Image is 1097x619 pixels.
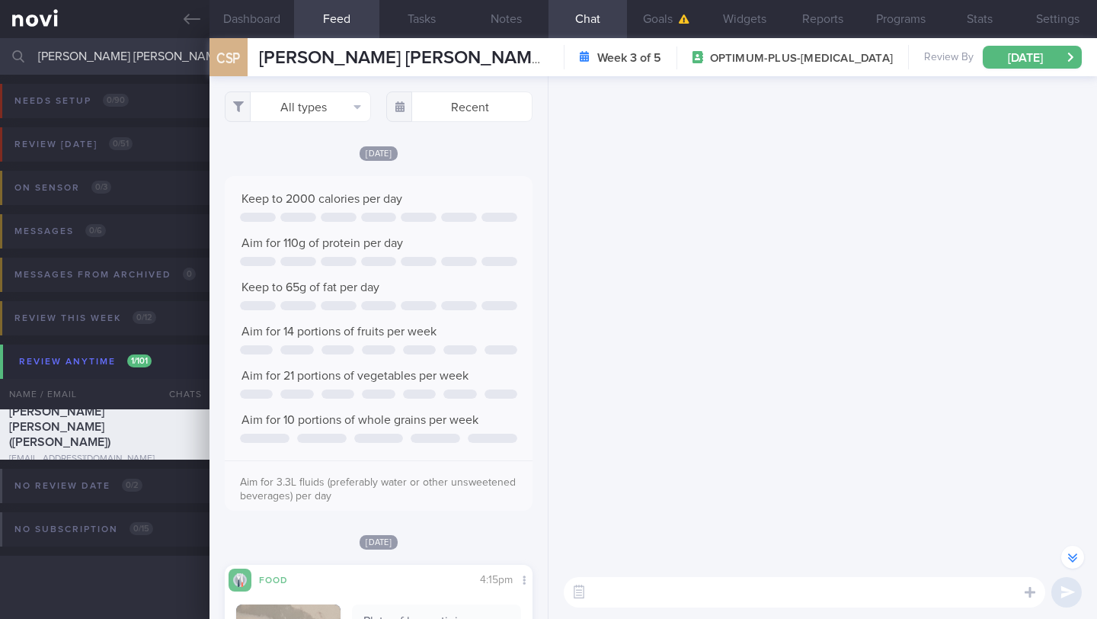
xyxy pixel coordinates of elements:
span: Keep to 2000 calories per day [241,193,402,205]
span: 1 / 101 [127,354,152,367]
div: Messages [11,221,110,242]
span: Aim for 3.3L fluids (preferably water or other unsweetened beverages) per day [240,477,516,502]
div: Chats [149,379,209,409]
span: 0 / 12 [133,311,156,324]
span: Review By [924,51,974,65]
span: 0 / 51 [109,137,133,150]
span: Keep to 65g of fat per day [241,281,379,293]
div: Review [DATE] [11,134,136,155]
div: Needs setup [11,91,133,111]
span: [PERSON_NAME] [PERSON_NAME] ([PERSON_NAME]) [9,406,110,448]
div: On sensor [11,178,115,198]
span: OPTIMUM-PLUS-[MEDICAL_DATA] [710,51,893,66]
div: Messages from Archived [11,265,200,285]
button: [DATE] [983,46,1082,69]
span: 0 / 6 [85,224,106,237]
strong: Week 3 of 5 [597,50,661,66]
span: Aim for 14 portions of fruits per week [241,326,437,338]
span: Aim for 10 portions of whole grains per week [241,414,478,426]
span: 0 / 3 [91,181,111,194]
span: [DATE] [360,535,398,550]
span: [PERSON_NAME] [PERSON_NAME] ([PERSON_NAME]) [259,49,704,67]
div: No subscription [11,519,157,540]
div: CSP [206,29,251,88]
div: Review anytime [15,351,155,372]
div: [EMAIL_ADDRESS][DOMAIN_NAME] [9,454,200,465]
div: No review date [11,476,146,496]
span: [DATE] [360,146,398,161]
span: Aim for 110g of protein per day [241,237,403,249]
div: Review this week [11,308,160,329]
div: Food [251,572,312,585]
span: 0 / 15 [130,522,153,535]
span: 0 / 90 [103,94,129,107]
button: All types [225,91,371,122]
span: Aim for 21 portions of vegetables per week [241,370,469,382]
span: 0 [183,268,196,281]
span: 4:15pm [480,575,513,585]
span: 0 / 2 [122,479,142,492]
